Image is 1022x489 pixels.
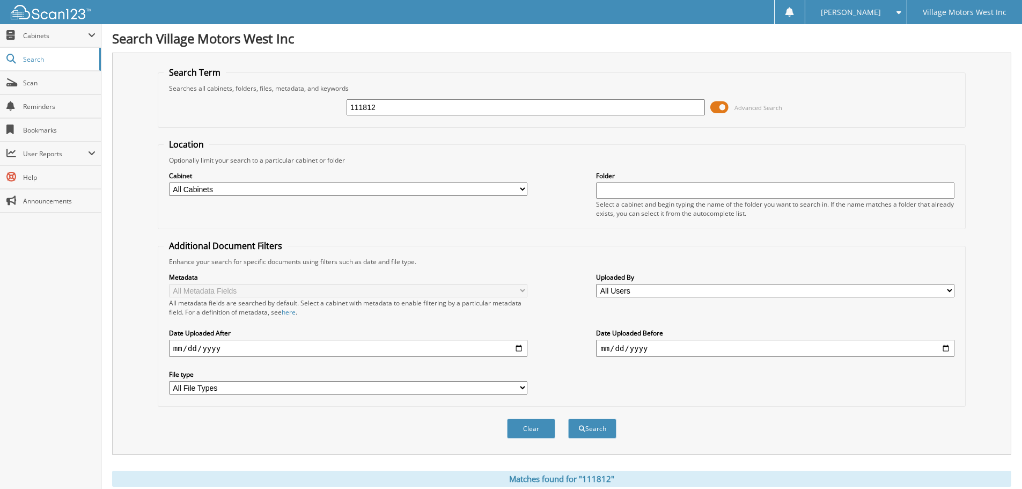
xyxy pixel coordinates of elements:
[169,298,527,317] div: All metadata fields are searched by default. Select a cabinet with metadata to enable filtering b...
[164,156,960,165] div: Optionally limit your search to a particular cabinet or folder
[596,329,954,338] label: Date Uploaded Before
[169,340,527,357] input: start
[596,171,954,180] label: Folder
[821,9,881,16] span: [PERSON_NAME]
[596,340,954,357] input: end
[596,273,954,282] label: Uploaded By
[164,257,960,266] div: Enhance your search for specific documents using filters such as date and file type.
[23,149,88,158] span: User Reports
[596,200,954,218] div: Select a cabinet and begin typing the name of the folder you want to search in. If the name match...
[23,31,88,40] span: Cabinets
[23,102,95,111] span: Reminders
[282,308,296,317] a: here
[169,370,527,379] label: File type
[169,171,527,180] label: Cabinet
[23,126,95,135] span: Bookmarks
[112,471,1011,487] div: Matches found for "111812"
[568,419,616,439] button: Search
[169,329,527,338] label: Date Uploaded After
[164,67,226,78] legend: Search Term
[923,9,1006,16] span: Village Motors West Inc
[164,240,288,252] legend: Additional Document Filters
[23,78,95,87] span: Scan
[23,55,94,64] span: Search
[507,419,555,439] button: Clear
[23,196,95,206] span: Announcements
[11,5,91,19] img: scan123-logo-white.svg
[164,84,960,93] div: Searches all cabinets, folders, files, metadata, and keywords
[112,30,1011,47] h1: Search Village Motors West Inc
[169,273,527,282] label: Metadata
[734,104,782,112] span: Advanced Search
[23,173,95,182] span: Help
[164,138,209,150] legend: Location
